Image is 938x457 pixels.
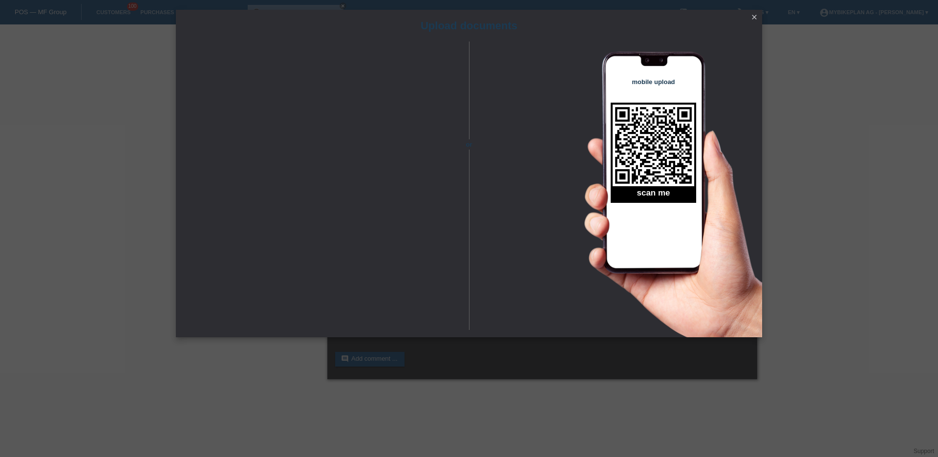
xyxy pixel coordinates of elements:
[748,12,761,23] a: close
[191,66,452,310] iframe: Upload
[611,78,696,86] h4: mobile upload
[611,188,696,203] h2: scan me
[750,13,758,21] i: close
[176,20,762,32] h1: Upload documents
[452,139,486,150] span: or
